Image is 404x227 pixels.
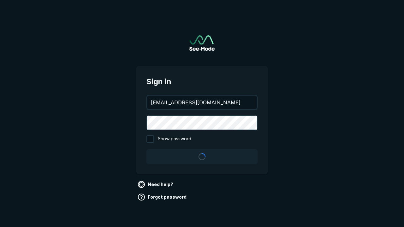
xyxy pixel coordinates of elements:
a: Go to sign in [189,35,215,51]
img: See-Mode Logo [189,35,215,51]
a: Forgot password [136,192,189,202]
span: Sign in [146,76,258,87]
input: your@email.com [147,96,257,109]
span: Show password [158,135,191,143]
a: Need help? [136,179,176,189]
